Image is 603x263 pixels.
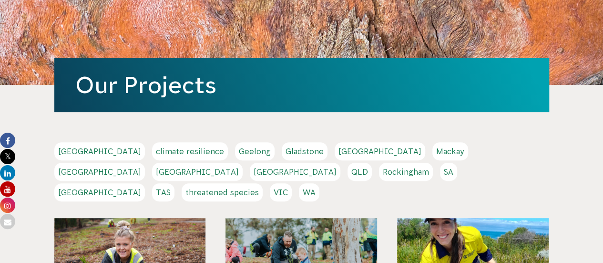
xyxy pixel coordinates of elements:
[54,183,145,201] a: [GEOGRAPHIC_DATA]
[75,72,216,98] a: Our Projects
[152,183,174,201] a: TAS
[270,183,292,201] a: VIC
[152,163,243,181] a: [GEOGRAPHIC_DATA]
[152,142,228,160] a: climate resilience
[347,163,372,181] a: QLD
[282,142,327,160] a: Gladstone
[54,163,145,181] a: [GEOGRAPHIC_DATA]
[182,183,263,201] a: threatened species
[235,142,275,160] a: Geelong
[299,183,319,201] a: WA
[250,163,340,181] a: [GEOGRAPHIC_DATA]
[432,142,468,160] a: Mackay
[54,142,145,160] a: [GEOGRAPHIC_DATA]
[440,163,457,181] a: SA
[335,142,425,160] a: [GEOGRAPHIC_DATA]
[379,163,433,181] a: Rockingham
